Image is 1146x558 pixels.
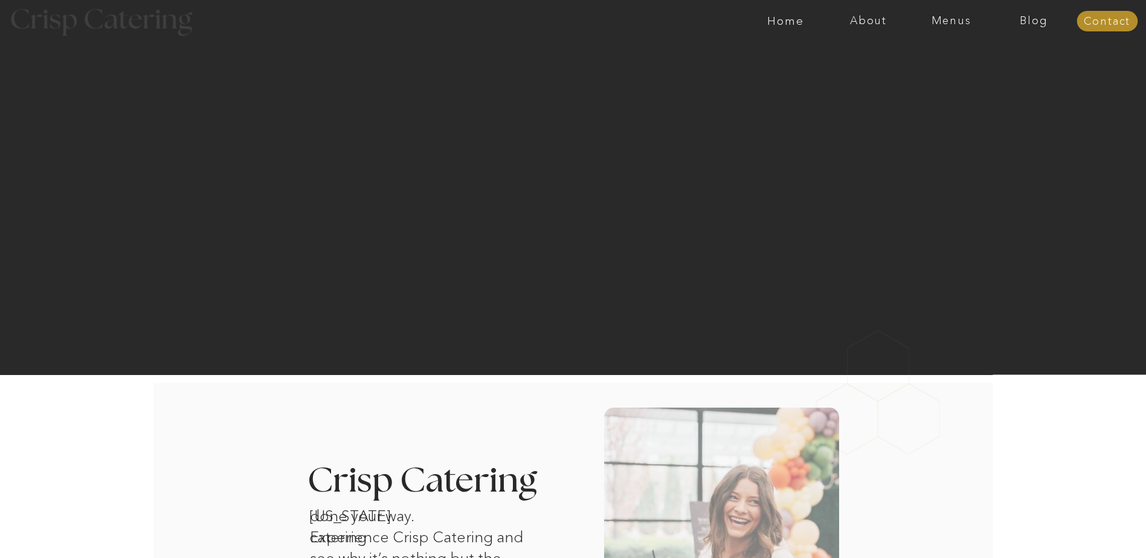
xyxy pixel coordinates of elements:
[993,15,1075,27] a: Blog
[307,464,568,499] h3: Crisp Catering
[309,505,435,521] h1: [US_STATE] catering
[827,15,910,27] a: About
[1077,16,1138,28] a: Contact
[910,15,993,27] a: Menus
[744,15,827,27] a: Home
